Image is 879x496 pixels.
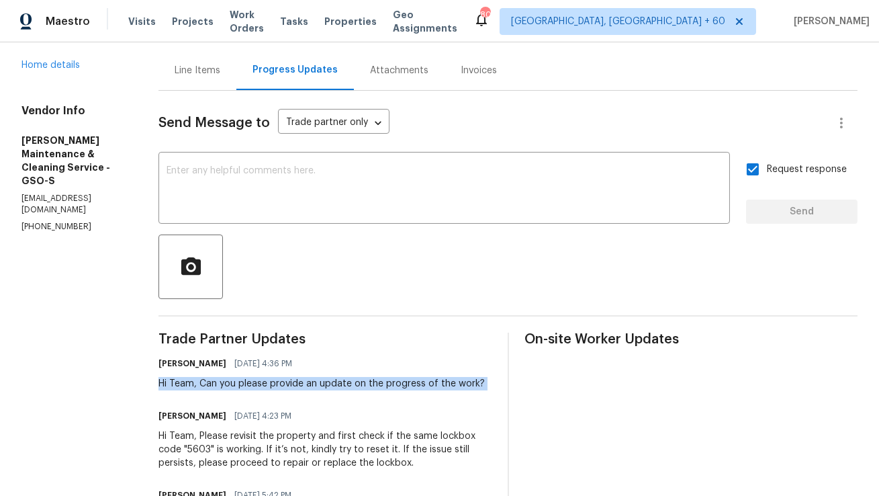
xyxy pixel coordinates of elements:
[280,17,308,26] span: Tasks
[324,15,377,28] span: Properties
[234,409,291,423] span: [DATE] 4:23 PM
[128,15,156,28] span: Visits
[158,409,226,423] h6: [PERSON_NAME]
[21,60,80,70] a: Home details
[525,333,858,346] span: On-site Worker Updates
[511,15,725,28] span: [GEOGRAPHIC_DATA], [GEOGRAPHIC_DATA] + 60
[175,64,220,77] div: Line Items
[234,357,292,370] span: [DATE] 4:36 PM
[21,221,126,233] p: [PHONE_NUMBER]
[480,8,490,22] div: 801
[461,64,497,77] div: Invoices
[158,357,226,370] h6: [PERSON_NAME]
[21,134,126,188] h5: [PERSON_NAME] Maintenance & Cleaning Service - GSO-S
[158,429,492,470] div: Hi Team, Please revisit the property and first check if the same lockbox code "5603" is working. ...
[370,64,428,77] div: Attachments
[767,163,847,177] span: Request response
[788,15,870,28] span: [PERSON_NAME]
[158,116,270,130] span: Send Message to
[278,112,389,134] div: Trade partner only
[252,63,338,77] div: Progress Updates
[21,104,126,118] h4: Vendor Info
[172,15,214,28] span: Projects
[46,15,90,28] span: Maestro
[393,8,457,35] span: Geo Assignments
[158,377,485,390] div: Hi Team, Can you please provide an update on the progress of the work?
[230,8,264,35] span: Work Orders
[158,333,492,346] span: Trade Partner Updates
[21,193,126,216] p: [EMAIL_ADDRESS][DOMAIN_NAME]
